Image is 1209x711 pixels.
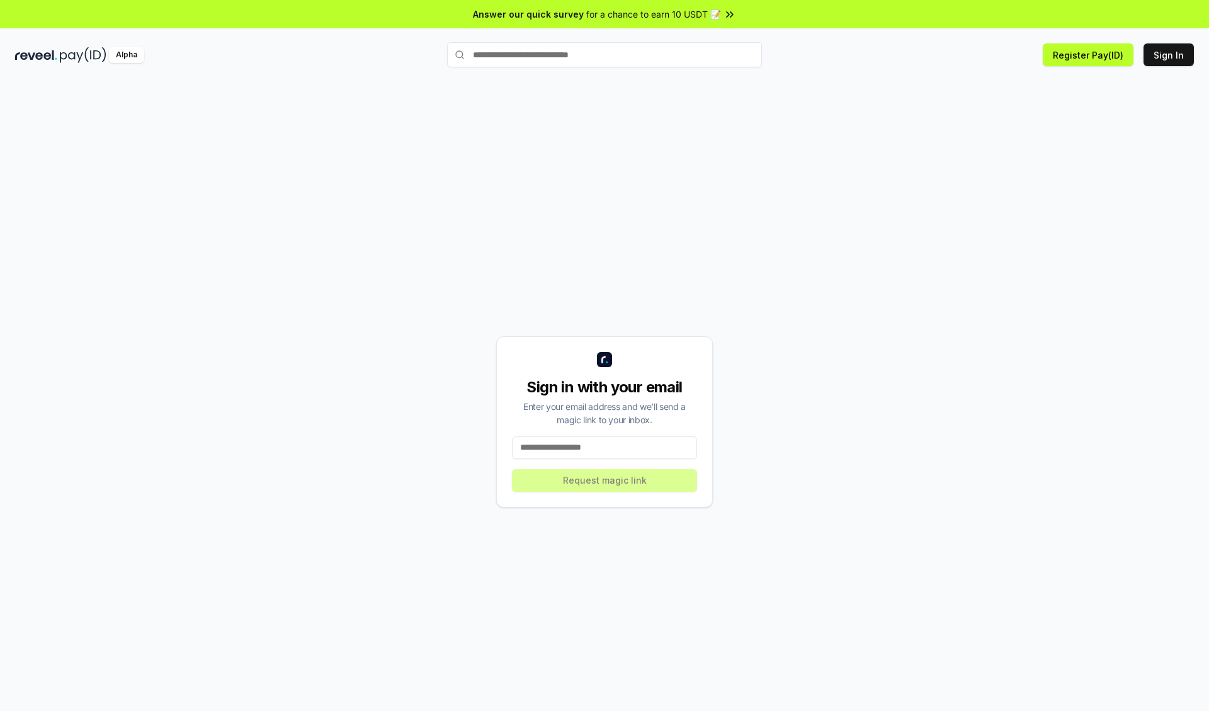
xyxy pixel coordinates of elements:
img: reveel_dark [15,47,57,63]
div: Enter your email address and we’ll send a magic link to your inbox. [512,400,697,426]
span: Answer our quick survey [473,8,584,21]
button: Sign In [1144,43,1194,66]
img: logo_small [597,352,612,367]
div: Sign in with your email [512,377,697,397]
button: Register Pay(ID) [1043,43,1133,66]
span: for a chance to earn 10 USDT 📝 [586,8,721,21]
div: Alpha [109,47,144,63]
img: pay_id [60,47,106,63]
